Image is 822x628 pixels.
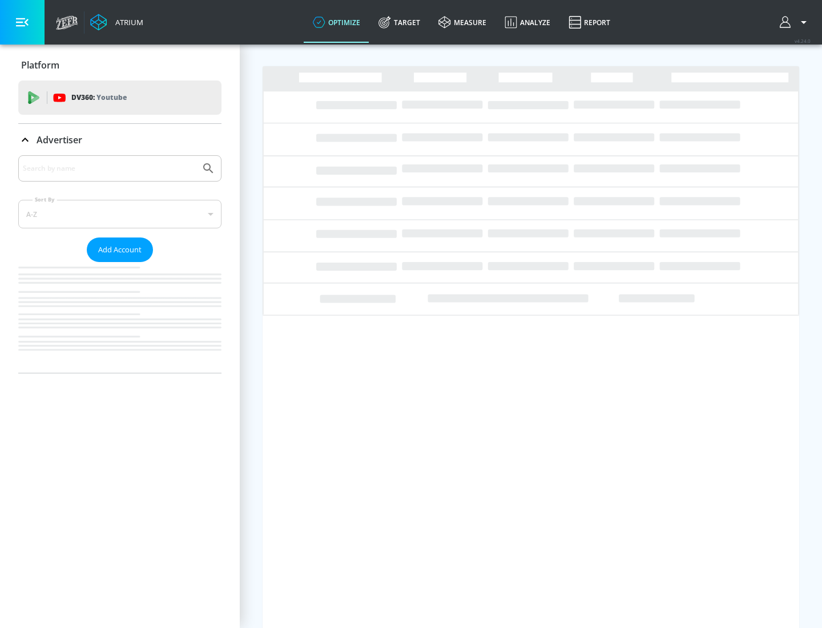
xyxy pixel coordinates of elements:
p: DV360: [71,91,127,104]
p: Platform [21,59,59,71]
a: measure [429,2,495,43]
div: Atrium [111,17,143,27]
a: Target [369,2,429,43]
div: Advertiser [18,155,221,373]
div: A-Z [18,200,221,228]
div: DV360: Youtube [18,80,221,115]
div: Advertiser [18,124,221,156]
input: Search by name [23,161,196,176]
p: Advertiser [37,134,82,146]
button: Add Account [87,237,153,262]
nav: list of Advertiser [18,262,221,373]
span: Add Account [98,243,142,256]
a: Analyze [495,2,559,43]
a: optimize [304,2,369,43]
a: Report [559,2,619,43]
span: v 4.24.0 [795,38,811,44]
div: Platform [18,49,221,81]
a: Atrium [90,14,143,31]
label: Sort By [33,196,57,203]
p: Youtube [96,91,127,103]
